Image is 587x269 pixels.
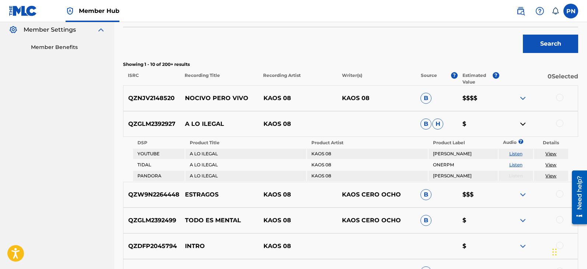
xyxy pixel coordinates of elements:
[457,190,499,199] p: $$$
[307,149,428,159] td: KAOS 08
[532,4,547,18] div: Help
[457,216,499,225] p: $
[420,189,431,200] span: B
[545,173,556,178] a: View
[509,162,523,167] a: Listen
[534,138,569,148] th: Details
[535,7,544,15] img: help
[420,215,431,226] span: B
[523,35,578,53] button: Search
[123,72,180,85] p: ISRC
[518,94,527,103] img: expand
[180,216,258,225] p: TODO ES MENTAL
[307,138,428,148] th: Product Artist
[337,190,416,199] p: KAOS CERO OCHO
[79,7,119,15] span: Member Hub
[545,151,556,156] a: View
[429,149,497,159] td: [PERSON_NAME]
[307,160,428,170] td: KAOS 08
[259,120,337,128] p: KAOS 08
[432,118,443,130] span: H
[180,242,258,251] p: INTRO
[566,167,587,227] iframe: Resource Center
[518,242,527,251] img: expand
[259,216,337,225] p: KAOS 08
[420,118,431,130] span: B
[97,25,105,34] img: expand
[31,43,105,51] a: Member Benefits
[457,94,499,103] p: $$$$
[337,94,416,103] p: KAOS 08
[518,120,527,128] img: contract
[337,216,416,225] p: KAOS CERO OCHO
[185,171,306,181] td: A LO ILEGAL
[180,120,258,128] p: A LO ILEGAL
[185,160,306,170] td: A LO ILEGAL
[337,72,416,85] p: Writer(s)
[123,94,180,103] p: QZNJV2148520
[9,25,18,34] img: Member Settings
[518,190,527,199] img: expand
[552,7,559,15] div: Notifications
[499,139,507,146] p: Audio
[457,242,499,251] p: $
[259,242,337,251] p: KAOS 08
[258,72,337,85] p: Recording Artist
[123,120,180,128] p: QZGLM2392927
[123,61,578,68] p: Showing 1 - 10 of 200+ results
[24,25,76,34] span: Member Settings
[180,94,258,103] p: NOCIVO PERO VIVO
[499,72,578,85] p: 0 Selected
[516,7,525,15] img: search
[133,171,185,181] td: PANDORA
[133,160,185,170] td: TIDAL
[133,138,185,148] th: DSP
[123,242,180,251] p: QZDFP2045794
[563,4,578,18] div: User Menu
[307,171,428,181] td: KAOS 08
[66,7,74,15] img: Top Rightsholder
[429,171,497,181] td: [PERSON_NAME]
[457,120,499,128] p: $
[9,6,37,16] img: MLC Logo
[462,72,493,85] p: Estimated Value
[133,149,185,159] td: YOUTUBE
[123,190,180,199] p: QZW9N2264448
[185,138,306,148] th: Product Title
[420,93,431,104] span: B
[552,241,557,263] div: Drag
[545,162,556,167] a: View
[518,216,527,225] img: expand
[421,72,437,85] p: Source
[180,72,259,85] p: Recording Title
[180,190,258,199] p: ESTRAGOS
[259,94,337,103] p: KAOS 08
[550,234,587,269] iframe: Chat Widget
[513,4,528,18] a: Public Search
[493,72,499,79] span: ?
[259,190,337,199] p: KAOS 08
[451,72,458,79] span: ?
[185,149,306,159] td: A LO ILEGAL
[509,151,523,156] a: Listen
[429,138,497,148] th: Product Label
[429,160,497,170] td: ONERPM
[499,173,533,179] p: Listen
[123,216,180,225] p: QZGLM2392499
